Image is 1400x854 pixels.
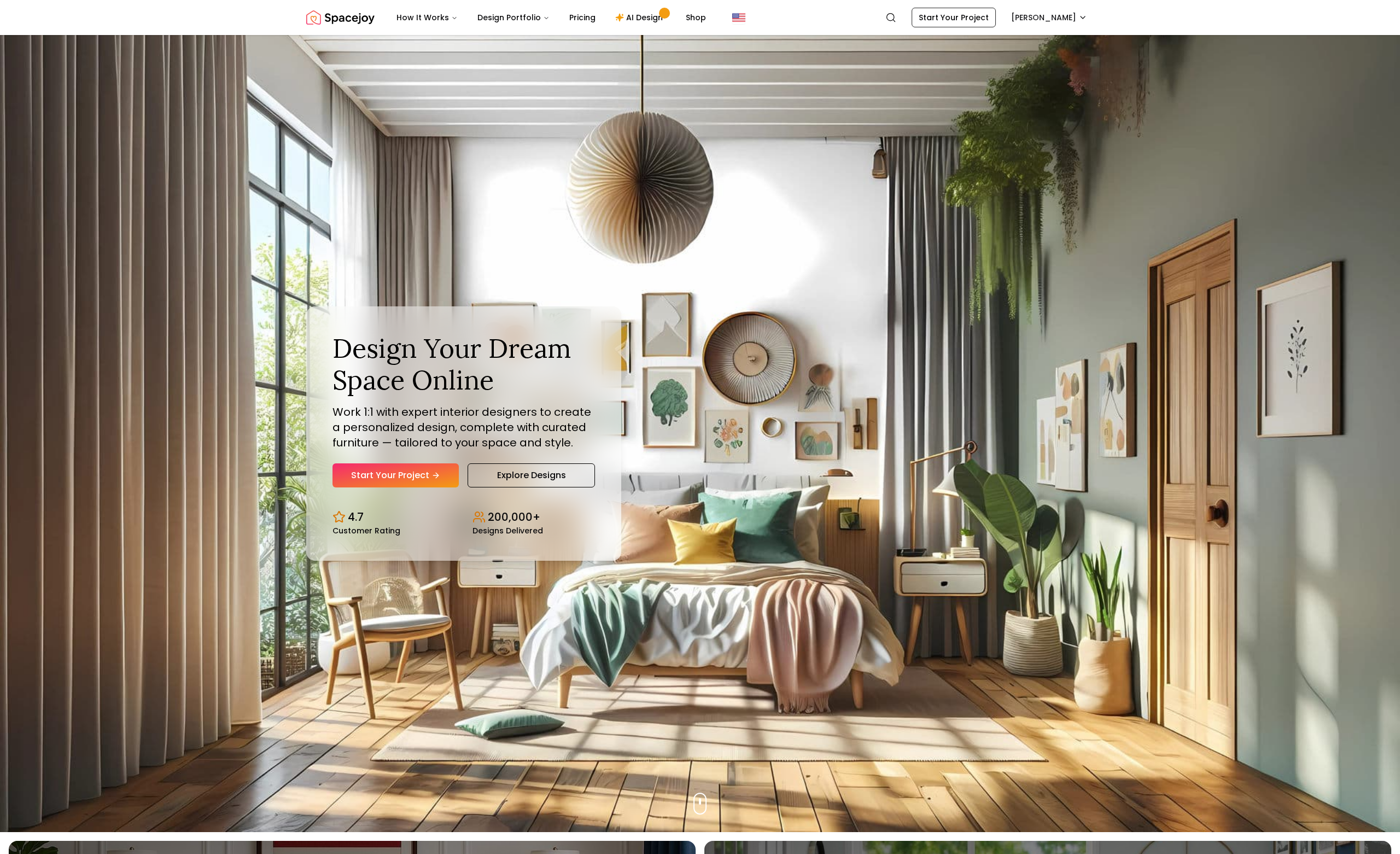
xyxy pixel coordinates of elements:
[332,333,595,396] h1: Design Your Dream Space Online
[561,7,604,28] a: Pricing
[469,7,558,28] button: Design Portfolio
[677,7,715,28] a: Shop
[388,7,715,28] nav: Main
[606,7,675,28] a: AI Design
[306,7,375,28] a: Spacejoy
[332,463,459,487] a: Start Your Project
[912,8,996,27] a: Start Your Project
[488,509,540,525] p: 200,000+
[732,11,745,24] img: United States
[332,404,595,450] p: Work 1:1 with expert interior designers to create a personalized design, complete with curated fu...
[332,501,595,535] div: Design stats
[348,509,364,525] p: 4.7
[332,527,400,535] small: Customer Rating
[306,7,375,28] img: Spacejoy Logo
[1005,8,1094,27] button: [PERSON_NAME]
[472,527,543,535] small: Designs Delivered
[468,463,595,487] a: Explore Designs
[388,7,466,28] button: How It Works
